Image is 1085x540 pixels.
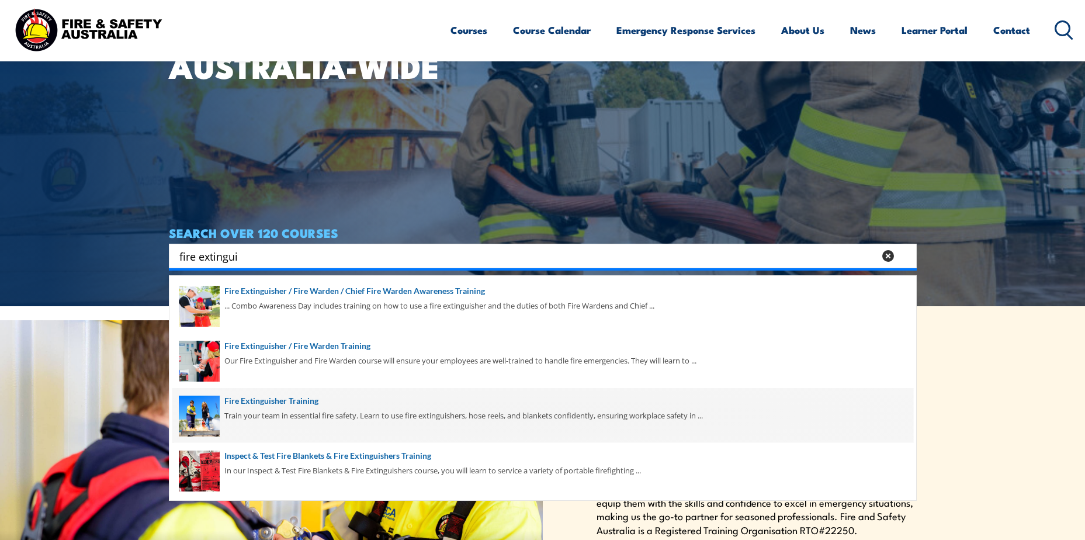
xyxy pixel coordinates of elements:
h4: SEARCH OVER 120 COURSES [169,226,917,239]
input: Search input [179,247,875,265]
a: Inspect & Test Fire Blankets & Fire Extinguishers Training [179,449,907,462]
a: Fire Extinguisher Training [179,394,907,407]
a: Fire Extinguisher / Fire Warden / Chief Fire Warden Awareness Training [179,285,907,297]
a: News [850,15,876,46]
a: Courses [450,15,487,46]
a: Emergency Response Services [616,15,755,46]
button: Search magnifier button [896,248,913,264]
form: Search form [182,248,877,264]
a: Contact [993,15,1030,46]
a: Learner Portal [902,15,968,46]
a: Fire Extinguisher / Fire Warden Training [179,340,907,352]
a: Course Calendar [513,15,591,46]
a: About Us [781,15,824,46]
